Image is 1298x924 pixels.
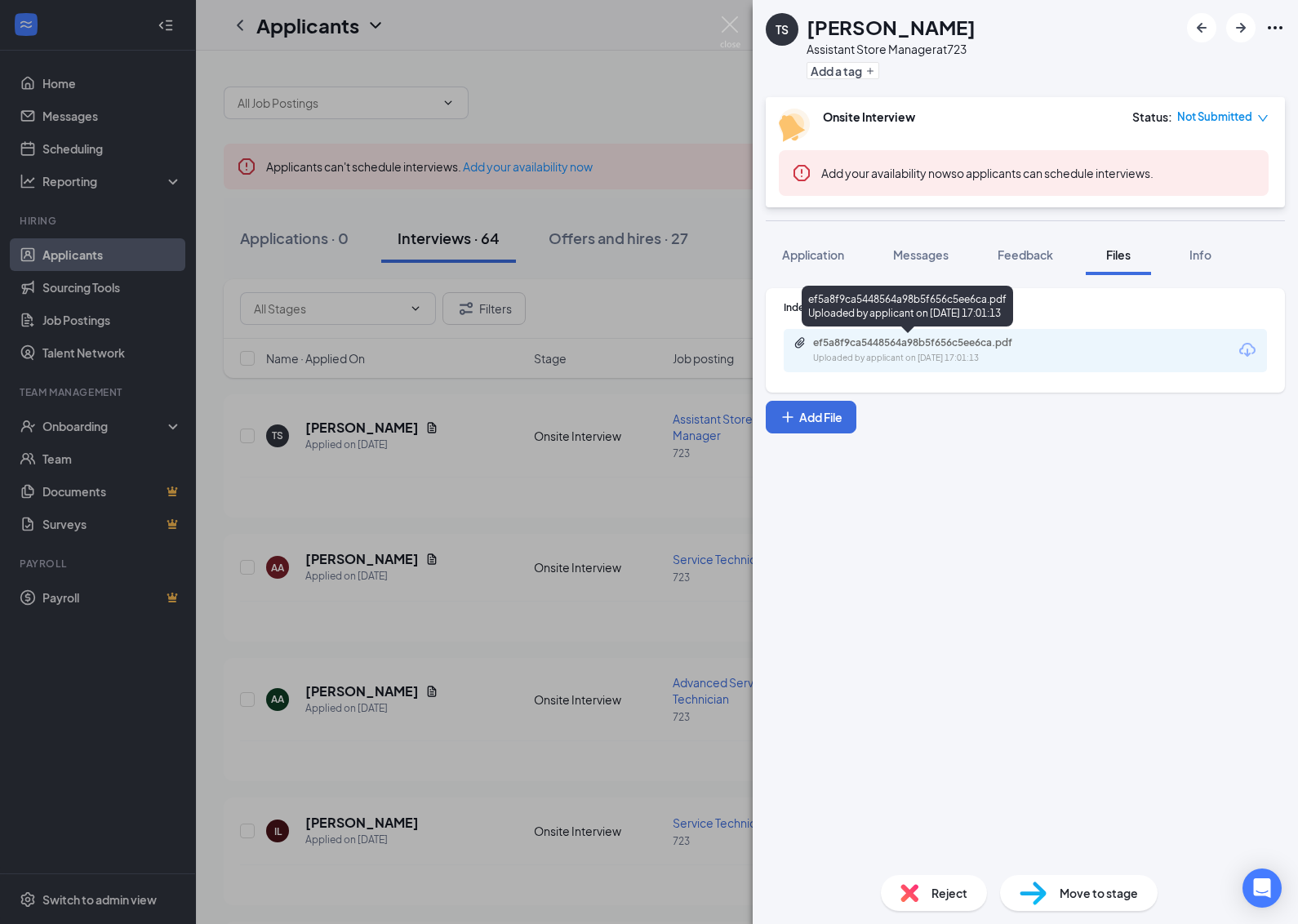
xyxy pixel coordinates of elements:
div: Uploaded by applicant on [DATE] 17:01:13 [813,352,1058,365]
svg: ArrowLeftNew [1192,18,1211,38]
svg: Download [1238,340,1257,360]
div: Status : [1132,109,1172,125]
span: Messages [893,247,949,262]
span: Move to stage [1060,884,1138,902]
b: Onsite Interview [823,109,915,124]
svg: Plus [865,66,875,76]
div: ef5a8f9ca5448564a98b5f656c5ee6ca.pdf [813,336,1042,349]
a: Paperclipef5a8f9ca5448564a98b5f656c5ee6ca.pdfUploaded by applicant on [DATE] 17:01:13 [793,336,1058,365]
span: Application [782,247,844,262]
svg: ArrowRight [1231,18,1251,38]
span: Feedback [998,247,1053,262]
svg: Ellipses [1265,18,1285,38]
svg: Paperclip [793,336,807,349]
span: Reject [931,884,967,902]
div: Open Intercom Messenger [1242,868,1282,908]
span: down [1257,113,1269,124]
span: so applicants can schedule interviews. [821,166,1154,180]
button: ArrowLeftNew [1187,13,1216,42]
h1: [PERSON_NAME] [807,13,976,41]
svg: Error [792,163,811,183]
div: Indeed Resume [784,300,1267,314]
span: Not Submitted [1177,109,1252,125]
svg: Plus [780,409,796,425]
div: ef5a8f9ca5448564a98b5f656c5ee6ca.pdf Uploaded by applicant on [DATE] 17:01:13 [802,286,1013,327]
div: Assistant Store Manager at 723 [807,41,976,57]
span: Info [1189,247,1211,262]
div: TS [776,21,789,38]
span: Files [1106,247,1131,262]
button: Add your availability now [821,165,951,181]
button: Add FilePlus [766,401,856,433]
button: ArrowRight [1226,13,1256,42]
button: PlusAdd a tag [807,62,879,79]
